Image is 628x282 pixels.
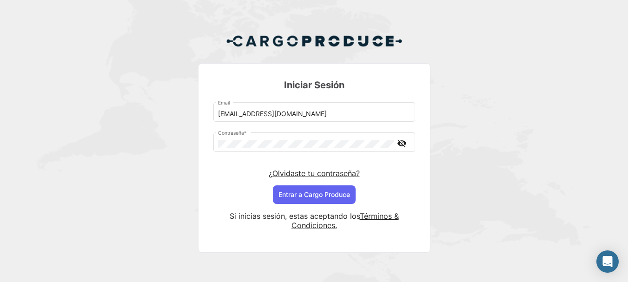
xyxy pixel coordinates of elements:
[273,185,356,204] button: Entrar a Cargo Produce
[397,138,408,149] mat-icon: visibility_off
[291,211,399,230] a: Términos & Condiciones.
[226,30,403,52] img: Cargo Produce Logo
[213,79,415,92] h3: Iniciar Sesión
[596,250,619,273] div: Abrir Intercom Messenger
[230,211,360,221] span: Si inicias sesión, estas aceptando los
[269,169,360,178] a: ¿Olvidaste tu contraseña?
[218,110,410,118] input: Email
